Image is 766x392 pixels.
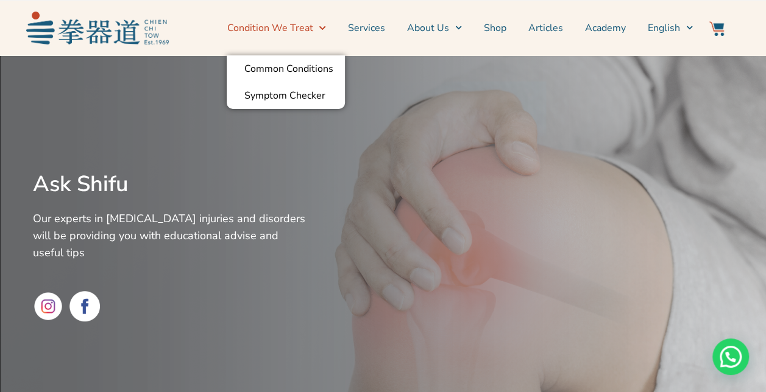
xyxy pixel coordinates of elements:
[528,13,563,43] a: Articles
[712,338,749,375] div: Need help? WhatsApp contact
[33,171,306,198] h2: Ask Shifu
[227,55,345,82] a: Common Conditions
[33,210,306,261] p: Our experts in [MEDICAL_DATA] injuries and disorders will be providing you with educational advis...
[484,13,506,43] a: Shop
[585,13,626,43] a: Academy
[648,21,680,35] span: English
[348,13,385,43] a: Services
[648,13,693,43] a: Switch to English
[227,82,345,109] a: Symptom Checker
[709,21,724,36] img: Website Icon-03
[227,13,325,43] a: Condition We Treat
[175,13,693,43] nav: Menu
[227,55,345,109] ul: Condition We Treat
[407,13,462,43] a: About Us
